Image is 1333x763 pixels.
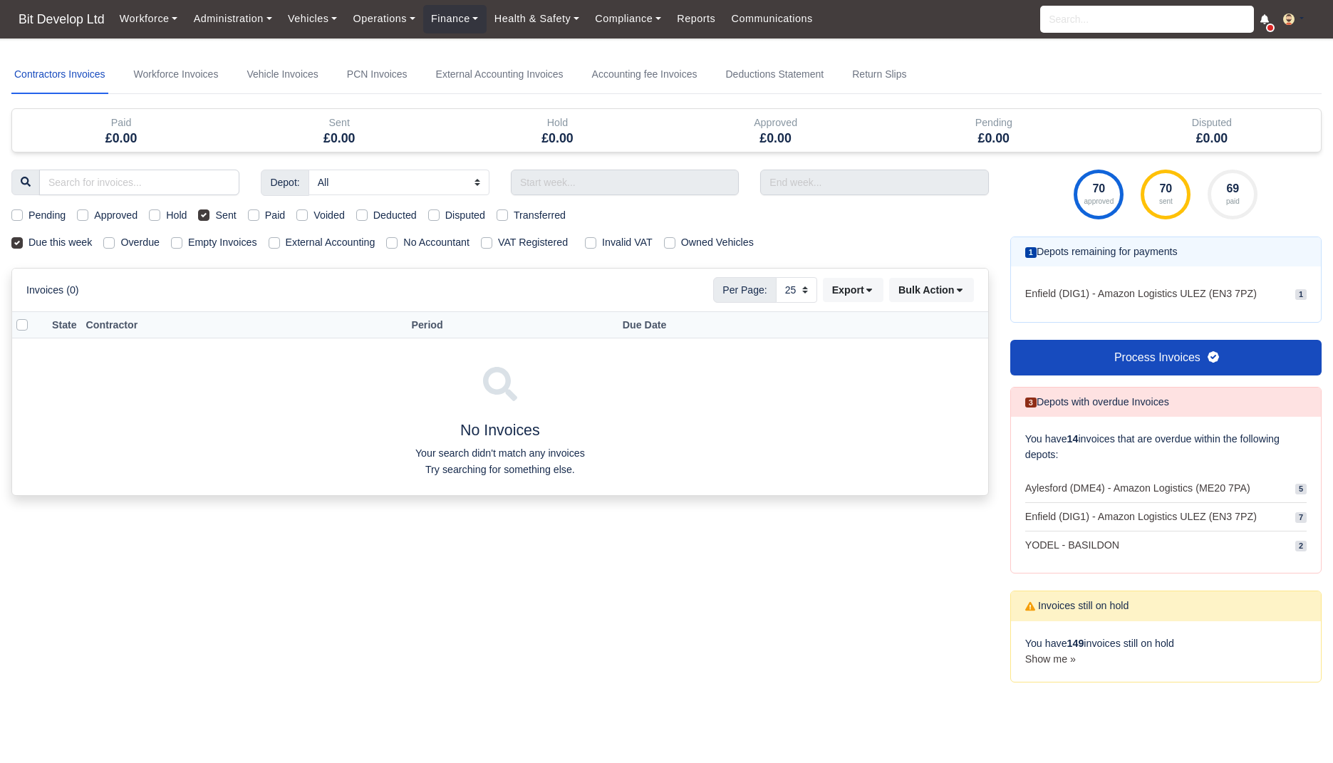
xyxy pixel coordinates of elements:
[713,277,776,303] span: Per Page:
[112,5,186,33] a: Workforce
[1025,653,1076,665] a: Show me »
[1114,131,1310,146] h5: £0.00
[286,234,375,251] label: External Accounting
[131,56,222,94] a: Workforce Invoices
[407,312,618,338] th: Period
[11,6,112,33] a: Bit Develop Ltd
[487,5,588,33] a: Health & Safety
[678,131,874,146] h5: £0.00
[849,56,909,94] a: Return Slips
[1011,621,1321,682] div: You have invoices still on hold
[459,115,655,131] div: Hold
[1295,512,1307,523] span: 7
[265,207,286,224] label: Paid
[678,115,874,131] div: Approved
[1025,480,1250,497] span: Aylesford (DME4) - Amazon Logistics (ME20 7PA)
[1025,503,1307,531] a: Enfield (DIG1) - Amazon Logistics ULEZ (EN3 7PZ) 7
[1114,115,1310,131] div: Disputed
[514,207,566,224] label: Transferred
[1262,695,1333,763] iframe: Chat Widget
[723,5,821,33] a: Communications
[1295,541,1307,551] span: 2
[166,207,187,224] label: Hold
[1010,340,1322,375] a: Process Invoices
[423,5,487,33] a: Finance
[1067,638,1084,649] strong: 149
[12,109,230,152] div: Paid
[81,312,398,338] th: Contractor
[511,170,739,195] input: Start week...
[1295,289,1307,300] span: 1
[1025,281,1307,307] a: Enfield (DIG1) - Amazon Logistics ULEZ (EN3 7PZ) 1
[459,131,655,146] h5: £0.00
[23,131,219,146] h5: £0.00
[11,56,108,94] a: Contractors Invoices
[618,312,893,338] th: Due Date
[667,109,885,152] div: Approved
[433,56,566,94] a: External Accounting Invoices
[373,207,417,224] label: Deducted
[26,284,79,296] h6: Invoices (0)
[681,234,754,251] label: Owned Vehicles
[1025,474,1307,503] a: Aylesford (DME4) - Amazon Logistics (ME20 7PA) 5
[896,115,1092,131] div: Pending
[1103,109,1321,152] div: Disputed
[669,5,723,33] a: Reports
[823,278,889,302] div: Export
[344,56,410,94] a: PCN Invoices
[241,115,437,131] div: Sent
[1067,433,1079,445] strong: 14
[11,5,112,33] span: Bit Develop Ltd
[1025,537,1119,554] span: YODEL - BASILDON
[1025,600,1129,612] h6: Invoices still on hold
[48,312,82,338] th: State
[587,5,669,33] a: Compliance
[244,56,321,94] a: Vehicle Invoices
[18,422,982,440] h4: No Invoices
[403,234,470,251] label: No Accountant
[885,109,1103,152] div: Pending
[448,109,666,152] div: Hold
[241,131,437,146] h5: £0.00
[215,207,236,224] label: Sent
[1025,396,1169,408] h6: Depots with overdue Invoices
[889,278,974,302] button: Bulk Action
[94,207,138,224] label: Approved
[313,207,345,224] label: Voided
[28,234,92,251] label: Due this week
[28,207,66,224] label: Pending
[896,131,1092,146] h5: £0.00
[602,234,653,251] label: Invalid VAT
[1025,431,1307,464] p: You have invoices that are overdue within the following depots:
[230,109,448,152] div: Sent
[1025,398,1037,408] span: 3
[23,115,219,131] div: Paid
[498,234,568,251] label: VAT Registered
[1025,509,1257,525] span: Enfield (DIG1) - Amazon Logistics ULEZ (EN3 7PZ)
[39,170,239,195] input: Search for invoices...
[445,207,485,224] label: Disputed
[18,355,982,478] div: No Invoices
[1295,484,1307,494] span: 5
[18,445,982,478] p: Your search didn't match any invoices Try searching for something else.
[589,56,700,94] a: Accounting fee Invoices
[1025,246,1178,258] h6: Depots remaining for payments
[823,278,883,302] button: Export
[760,170,988,195] input: End week...
[1025,286,1257,301] span: Enfield (DIG1) - Amazon Logistics ULEZ (EN3 7PZ)
[280,5,346,33] a: Vehicles
[188,234,257,251] label: Empty Invoices
[1040,6,1254,33] input: Search...
[120,234,160,251] label: Overdue
[1025,531,1307,559] a: YODEL - BASILDON 2
[722,56,826,94] a: Deductions Statement
[185,5,279,33] a: Administration
[1025,247,1037,258] span: 1
[345,5,422,33] a: Operations
[261,170,308,195] span: Depot:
